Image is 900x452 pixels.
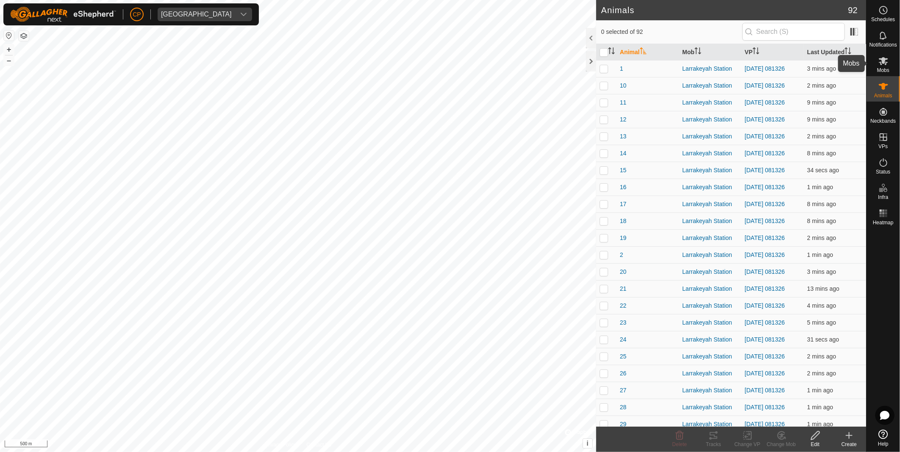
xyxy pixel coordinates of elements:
span: 11 Aug 2025, 3:31 pm [807,353,836,360]
a: [DATE] 081326 [744,353,785,360]
a: [DATE] 081326 [744,218,785,224]
img: Gallagher Logo [10,7,116,22]
span: 29 [620,420,627,429]
div: Larrakeyah Station [682,183,738,192]
span: 11 Aug 2025, 3:32 pm [807,336,839,343]
span: 10 [620,81,627,90]
span: 11 Aug 2025, 3:31 pm [807,82,836,89]
span: 27 [620,386,627,395]
span: 18 [620,217,627,226]
div: Larrakeyah Station [682,267,738,276]
a: Privacy Policy [264,441,296,449]
span: 11 Aug 2025, 3:20 pm [807,285,839,292]
span: 14 [620,149,627,158]
p-sorticon: Activate to sort [694,49,701,55]
a: [DATE] 081326 [744,302,785,309]
div: Edit [798,441,832,448]
a: [DATE] 081326 [744,116,785,123]
span: Delete [672,441,687,447]
span: 28 [620,403,627,412]
div: Larrakeyah Station [682,352,738,361]
div: Larrakeyah Station [682,166,738,175]
div: Larrakeyah Station [682,217,738,226]
span: 26 [620,369,627,378]
span: 22 [620,301,627,310]
span: 21 [620,284,627,293]
div: Larrakeyah Station [682,318,738,327]
span: 11 Aug 2025, 3:24 pm [807,116,836,123]
a: [DATE] 081326 [744,404,785,411]
span: 13 [620,132,627,141]
span: Help [878,441,889,446]
span: 11 Aug 2025, 3:24 pm [807,150,836,157]
div: Larrakeyah Station [682,132,738,141]
div: Larrakeyah Station [682,335,738,344]
span: 16 [620,183,627,192]
span: 15 [620,166,627,175]
div: Create [832,441,866,448]
a: [DATE] 081326 [744,150,785,157]
div: Larrakeyah Station [682,403,738,412]
span: 1 [620,64,623,73]
span: 20 [620,267,627,276]
span: 19 [620,234,627,243]
a: [DATE] 081326 [744,201,785,207]
span: 25 [620,352,627,361]
a: [DATE] 081326 [744,133,785,140]
span: 11 Aug 2025, 3:30 pm [807,133,836,140]
span: 0 selected of 92 [601,28,742,36]
p-sorticon: Activate to sort [753,49,759,55]
span: CP [133,10,141,19]
a: [DATE] 081326 [744,268,785,275]
a: [DATE] 081326 [744,370,785,377]
a: [DATE] 081326 [744,319,785,326]
div: Larrakeyah Station [682,234,738,243]
div: Larrakeyah Station [682,420,738,429]
div: Larrakeyah Station [682,81,738,90]
span: 24 [620,335,627,344]
div: Larrakeyah Station [682,301,738,310]
div: Larrakeyah Station [682,251,738,259]
input: Search (S) [742,23,845,41]
span: 11 Aug 2025, 3:25 pm [807,218,836,224]
a: [DATE] 081326 [744,421,785,427]
span: Schedules [871,17,895,22]
a: [DATE] 081326 [744,251,785,258]
span: Notifications [869,42,897,47]
span: 11 Aug 2025, 3:32 pm [807,404,833,411]
span: 11 Aug 2025, 3:30 pm [807,234,836,241]
div: Larrakeyah Station [682,284,738,293]
div: Larrakeyah Station [682,98,738,107]
span: 11 Aug 2025, 3:32 pm [807,167,839,174]
div: Tracks [697,441,731,448]
span: 11 Aug 2025, 3:31 pm [807,387,833,394]
a: [DATE] 081326 [744,65,785,72]
span: 11 Aug 2025, 3:32 pm [807,421,833,427]
a: [DATE] 081326 [744,234,785,241]
button: i [583,439,592,448]
th: VP [741,44,803,61]
span: i [587,440,589,447]
a: [DATE] 081326 [744,82,785,89]
div: Change VP [731,441,764,448]
span: 2 [620,251,623,259]
button: Map Layers [19,31,29,41]
span: 11 Aug 2025, 3:31 pm [807,184,833,190]
div: Change Mob [764,441,798,448]
span: 11 Aug 2025, 3:30 pm [807,370,836,377]
span: 12 [620,115,627,124]
button: + [4,44,14,55]
span: 11 Aug 2025, 3:24 pm [807,201,836,207]
h2: Animals [601,5,848,15]
a: [DATE] 081326 [744,387,785,394]
div: dropdown trigger [235,8,252,21]
th: Last Updated [804,44,866,61]
a: [DATE] 081326 [744,167,785,174]
span: Status [876,169,890,174]
a: [DATE] 081326 [744,184,785,190]
a: [DATE] 081326 [744,336,785,343]
span: 23 [620,318,627,327]
p-sorticon: Activate to sort [844,49,851,55]
span: 11 [620,98,627,107]
div: Larrakeyah Station [682,149,738,158]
